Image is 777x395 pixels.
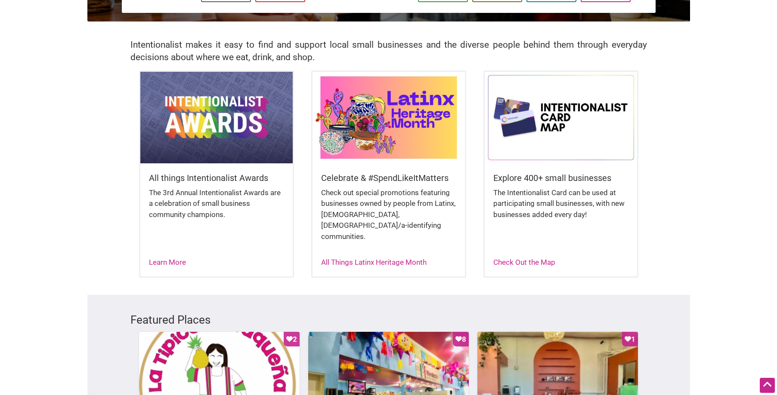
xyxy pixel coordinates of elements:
[760,378,775,393] div: Scroll Back to Top
[149,187,284,229] div: The 3rd Annual Intentionalist Awards are a celebration of small business community champions.
[321,258,427,266] a: All Things Latinx Heritage Month
[149,258,186,266] a: Learn More
[493,258,555,266] a: Check Out the Map
[130,39,647,64] h2: Intentionalist makes it easy to find and support local small businesses and the diverse people be...
[140,72,293,163] img: Intentionalist Awards
[493,187,628,229] div: The Intentionalist Card can be used at participating small businesses, with new businesses added ...
[321,187,456,251] div: Check out special promotions featuring businesses owned by people from Latinx, [DEMOGRAPHIC_DATA]...
[130,312,647,328] h3: Featured Places
[149,172,284,184] h5: All things Intentionalist Awards
[321,172,456,184] h5: Celebrate & #SpendLikeItMatters
[485,72,637,163] img: Intentionalist Card Map
[313,72,465,163] img: Latinx / Hispanic Heritage Month
[493,172,628,184] h5: Explore 400+ small businesses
